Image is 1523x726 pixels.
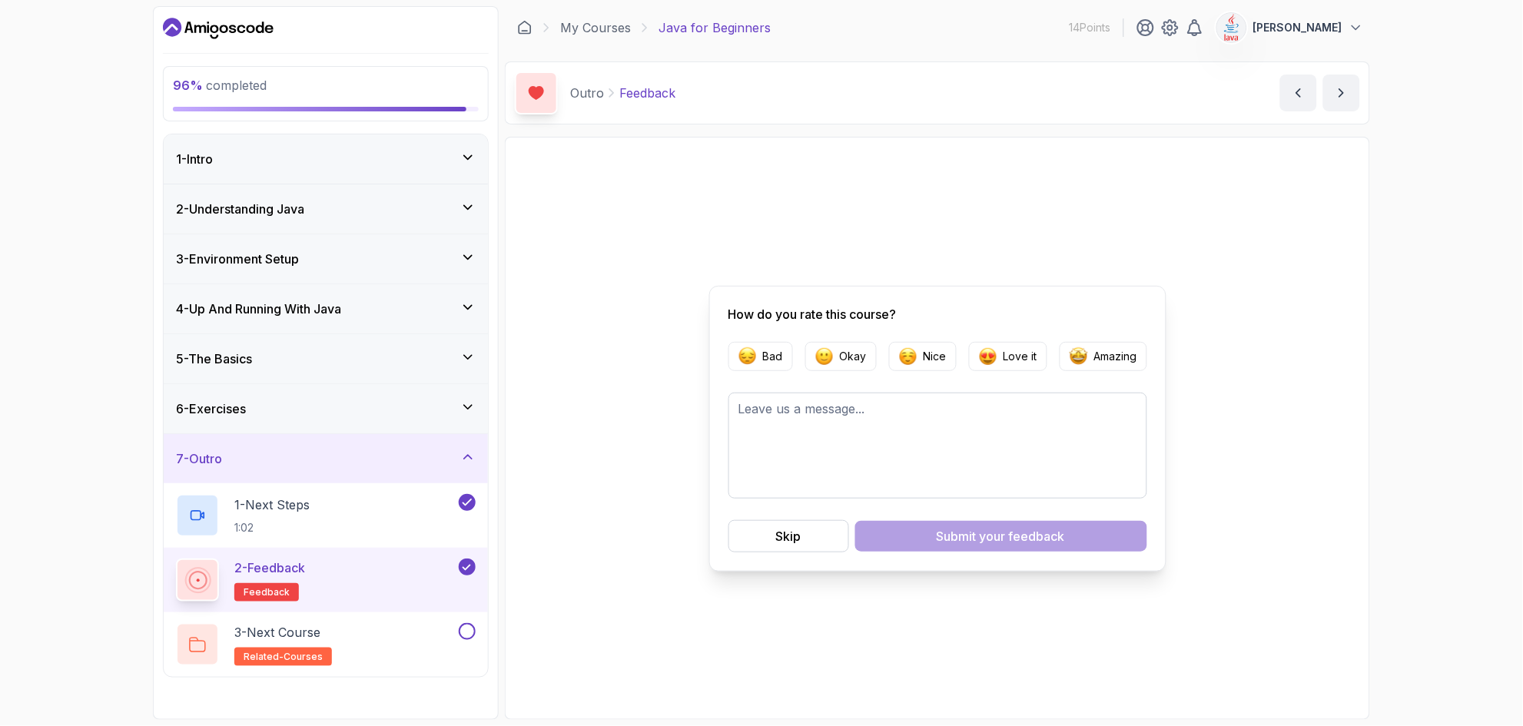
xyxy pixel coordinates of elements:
[763,349,783,364] p: Bad
[1216,12,1364,43] button: user profile image[PERSON_NAME]
[1323,75,1360,111] button: next content
[163,16,274,41] a: Dashboard
[244,586,290,598] span: feedback
[164,434,488,483] button: 7-Outro
[570,84,604,102] p: Outro
[1070,347,1088,366] img: Feedback Emojie
[924,349,947,364] p: Nice
[1094,349,1137,364] p: Amazing
[234,623,320,641] p: 3 - Next Course
[980,527,1065,545] span: your feedback
[776,527,801,545] div: Skip
[176,350,252,368] h3: 5 - The Basics
[969,342,1047,371] button: Feedback EmojieLove it
[517,20,533,35] a: Dashboard
[176,449,222,468] h3: 7 - Outro
[855,521,1147,552] button: Submit your feedback
[176,300,341,318] h3: 4 - Up And Running With Java
[728,342,793,371] button: Feedback EmojieBad
[659,18,771,37] p: Java for Beginners
[1004,349,1037,364] p: Love it
[979,347,997,366] img: Feedback Emojie
[1070,20,1111,35] p: 14 Points
[1253,20,1342,35] p: [PERSON_NAME]
[176,200,304,218] h3: 2 - Understanding Java
[1060,342,1147,371] button: Feedback EmojieAmazing
[805,342,877,371] button: Feedback EmojieOkay
[176,150,213,168] h3: 1 - Intro
[234,559,305,577] p: 2 - Feedback
[1217,13,1246,42] img: user profile image
[738,347,757,366] img: Feedback Emojie
[176,559,476,602] button: 2-Feedbackfeedback
[164,134,488,184] button: 1-Intro
[815,347,834,366] img: Feedback Emojie
[164,184,488,234] button: 2-Understanding Java
[560,18,631,37] a: My Courses
[889,342,957,371] button: Feedback EmojieNice
[164,384,488,433] button: 6-Exercises
[176,494,476,537] button: 1-Next Steps1:02
[173,78,203,93] span: 96 %
[234,520,310,535] p: 1:02
[728,520,849,552] button: Skip
[840,349,867,364] p: Okay
[937,527,1065,545] div: Submit
[234,496,310,514] p: 1 - Next Steps
[164,284,488,333] button: 4-Up And Running With Java
[619,84,675,102] p: Feedback
[164,234,488,283] button: 3-Environment Setup
[173,78,267,93] span: completed
[244,651,323,663] span: related-courses
[176,250,299,268] h3: 3 - Environment Setup
[176,399,246,418] h3: 6 - Exercises
[176,623,476,666] button: 3-Next Courserelated-courses
[1280,75,1317,111] button: previous content
[164,334,488,383] button: 5-The Basics
[728,305,1147,323] p: How do you rate this course?
[899,347,917,366] img: Feedback Emojie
